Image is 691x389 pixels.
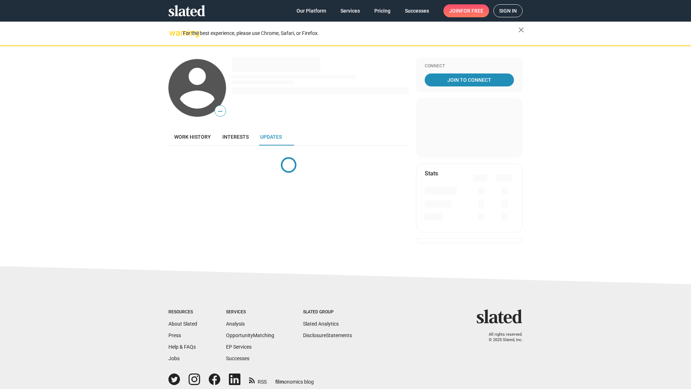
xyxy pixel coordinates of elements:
span: Sign in [499,5,517,17]
mat-icon: warning [169,28,178,37]
p: All rights reserved. © 2025 Slated, Inc. [481,332,523,343]
div: Slated Group [303,309,352,315]
a: About Slated [168,321,197,327]
a: Press [168,332,181,338]
a: Our Platform [291,4,332,17]
a: Interests [217,128,254,146]
a: DisclosureStatements [303,332,352,338]
span: Updates [260,134,282,140]
a: Slated Analytics [303,321,339,327]
a: Successes [399,4,435,17]
span: Services [340,4,360,17]
mat-card-title: Stats [425,170,438,177]
a: EP Services [226,344,252,350]
a: Work history [168,128,217,146]
a: Updates [254,128,288,146]
a: Sign in [493,4,523,17]
a: Jobs [168,356,180,361]
span: Successes [405,4,429,17]
div: Connect [425,63,514,69]
span: Join To Connect [426,73,512,86]
div: Resources [168,309,197,315]
div: For the best experience, please use Chrome, Safari, or Firefox. [183,28,518,38]
a: Successes [226,356,249,361]
span: Pricing [374,4,390,17]
span: Our Platform [297,4,326,17]
span: Join [449,4,483,17]
a: Joinfor free [443,4,489,17]
span: Work history [174,134,211,140]
span: film [275,379,284,385]
mat-icon: close [517,26,525,34]
a: Analysis [226,321,245,327]
a: Help & FAQs [168,344,196,350]
span: — [215,107,226,116]
a: Join To Connect [425,73,514,86]
span: Interests [222,134,249,140]
div: Services [226,309,274,315]
a: RSS [249,374,267,385]
span: for free [461,4,483,17]
a: filmonomics blog [275,373,314,385]
a: Pricing [369,4,396,17]
a: Services [335,4,366,17]
a: OpportunityMatching [226,332,274,338]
